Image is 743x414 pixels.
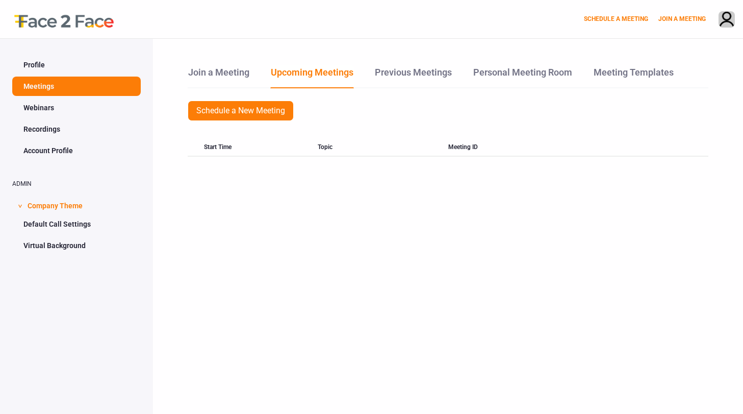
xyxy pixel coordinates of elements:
[188,65,250,87] a: Join a Meeting
[318,138,448,157] div: Topic
[12,214,141,234] a: Default Call Settings
[12,236,141,255] a: Virtual Background
[473,65,573,87] a: Personal Meeting Room
[12,55,141,75] a: Profile
[28,195,83,214] span: Company Theme
[584,15,648,22] a: SCHEDULE A MEETING
[15,204,25,208] span: >
[188,138,318,157] div: Start Time
[12,98,141,117] a: Webinars
[374,65,452,87] a: Previous Meetings
[448,138,578,157] div: Meeting ID
[270,65,354,88] a: Upcoming Meetings
[12,77,141,96] a: Meetings
[658,15,706,22] a: JOIN A MEETING
[188,101,294,121] a: Schedule a New Meeting
[12,141,141,160] a: Account Profile
[12,119,141,139] a: Recordings
[12,181,141,187] h2: ADMIN
[593,65,674,87] a: Meeting Templates
[719,12,734,29] img: avatar.710606db.png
